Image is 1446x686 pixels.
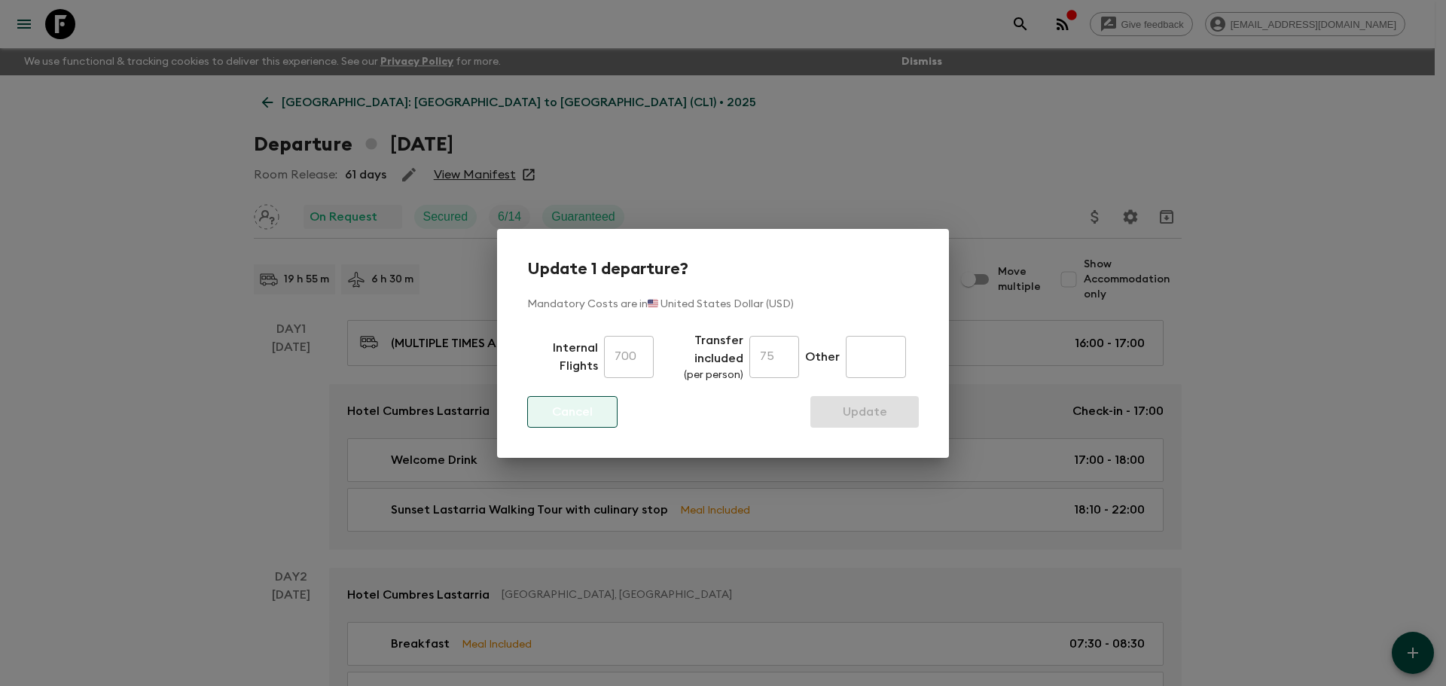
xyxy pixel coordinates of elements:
div: Enter a new cost to update all selected instances [660,331,743,383]
p: (per person) [660,367,743,383]
p: Enter a new cost to update all selected instances [527,339,598,375]
div: Enter a new cost to update all selected instances [749,330,799,384]
p: Transfer included [660,331,743,367]
p: Mandatory Costs are in 🇺🇸 United States Dollar (USD) [527,297,919,312]
p: Enter a new cost to update all selected instances [805,348,840,366]
button: Cancel [527,396,618,428]
h2: Update 1 departure? [527,259,919,279]
div: Enter a new cost to update all selected instances [846,330,906,384]
div: Enter a new cost to update all selected instances [604,330,654,384]
p: Cancel [552,403,593,421]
